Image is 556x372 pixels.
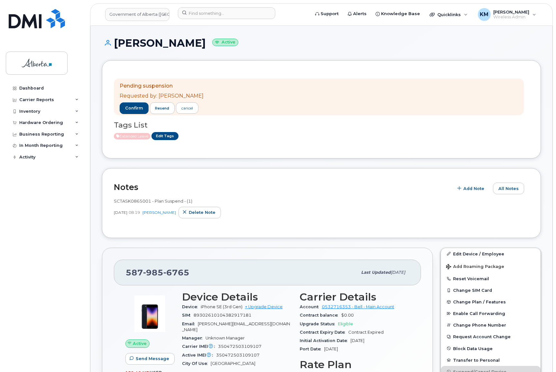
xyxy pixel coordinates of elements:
[120,82,204,90] p: Pending suspension
[120,102,149,114] button: confirm
[176,102,198,114] a: cancel
[182,313,194,318] span: SIM
[493,183,524,194] button: All Notes
[441,331,541,342] button: Request Account Change
[453,300,506,304] span: Change Plan / Features
[182,336,205,340] span: Manager
[441,354,541,366] button: Transfer to Personal
[453,183,490,194] button: Add Note
[300,304,322,309] span: Account
[126,268,189,277] span: 587
[300,313,341,318] span: Contract balance
[182,304,201,309] span: Device
[441,343,541,354] button: Block Data Usage
[498,186,519,192] span: All Notes
[300,338,351,343] span: Initial Activation Date
[218,344,261,349] span: 350472503109107
[125,353,175,365] button: Send Message
[300,321,338,326] span: Upgrade Status
[120,92,204,100] p: Requested by: [PERSON_NAME]
[441,273,541,284] button: Reset Voicemail
[463,186,484,192] span: Add Note
[125,105,143,111] span: confirm
[322,304,394,309] a: 0532716353 - Bell - Main Account
[194,313,251,318] span: 89302610104382917181
[453,311,505,316] span: Enable Call Forwarding
[181,105,193,111] div: cancel
[300,347,324,351] span: Port Date
[391,270,405,275] span: [DATE]
[324,347,338,351] span: [DATE]
[150,102,175,114] button: resend
[441,296,541,308] button: Change Plan / Features
[114,198,192,204] span: SCTASK0865001 - Plan Suspend - (1)
[212,39,238,46] small: Active
[102,37,541,49] h1: [PERSON_NAME]
[182,291,292,303] h3: Device Details
[351,338,364,343] span: [DATE]
[441,308,541,319] button: Enable Call Forwarding
[133,340,147,347] span: Active
[114,133,150,139] span: Active
[300,359,410,370] h3: Rate Plan
[182,344,218,349] span: Carrier IMEI
[300,330,348,335] span: Contract Expiry Date
[182,321,290,332] span: [PERSON_NAME][EMAIL_ADDRESS][DOMAIN_NAME]
[361,270,391,275] span: Last updated
[300,291,410,303] h3: Carrier Details
[163,268,189,277] span: 6765
[441,260,541,273] button: Add Roaming Package
[182,321,198,326] span: Email
[114,121,529,129] h3: Tags List
[182,353,216,358] span: Active IMEI
[142,210,176,215] a: [PERSON_NAME]
[129,210,140,215] span: 08:19
[182,361,211,366] span: City Of Use
[338,321,353,326] span: Eligible
[341,313,354,318] span: $0.00
[441,248,541,260] a: Edit Device / Employee
[143,268,163,277] span: 985
[178,207,221,218] button: Delete note
[441,284,541,296] button: Change SIM Card
[201,304,242,309] span: iPhone SE (3rd Gen)
[189,209,215,215] span: Delete note
[245,304,283,309] a: + Upgrade Device
[155,106,169,111] span: resend
[348,330,384,335] span: Contract Expired
[136,356,169,362] span: Send Message
[114,182,450,192] h2: Notes
[205,336,245,340] span: Unknown Manager
[441,319,541,331] button: Change Phone Number
[216,353,260,358] span: 350472503109107
[131,294,169,333] img: image20231002-3703462-1angbar.jpeg
[211,361,255,366] span: [GEOGRAPHIC_DATA]
[151,132,178,140] a: Edit Tags
[446,264,504,270] span: Add Roaming Package
[114,210,127,215] span: [DATE]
